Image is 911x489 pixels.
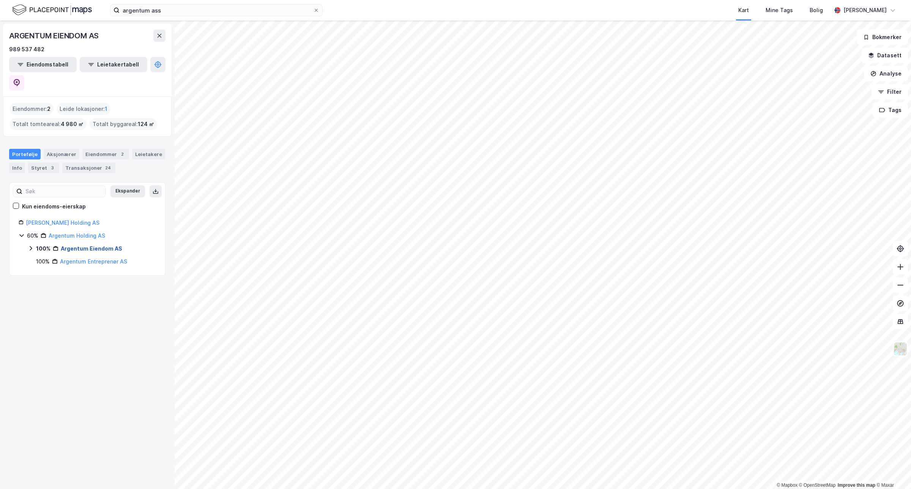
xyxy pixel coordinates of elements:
div: Totalt byggareal : [90,118,157,130]
button: Filter [872,84,908,99]
div: Transaksjoner [62,162,115,173]
div: Info [9,162,25,173]
div: Styret [28,162,59,173]
a: [PERSON_NAME] Holding AS [26,219,99,226]
button: Eiendomstabell [9,57,77,72]
div: [PERSON_NAME] [843,6,887,15]
div: Bolig [810,6,823,15]
div: 100% [36,244,50,253]
img: logo.f888ab2527a4732fd821a326f86c7f29.svg [12,3,92,17]
div: 24 [104,164,112,172]
div: 60% [27,231,38,240]
iframe: Chat Widget [873,453,911,489]
button: Analyse [864,66,908,81]
div: Portefølje [9,149,41,159]
div: Eiendommer [82,149,129,159]
div: Leide lokasjoner : [57,103,110,115]
div: 989 537 482 [9,45,44,54]
div: 100% [36,257,50,266]
img: Z [893,342,908,356]
div: Kun eiendoms-eierskap [22,202,86,211]
span: 4 980 ㎡ [61,120,84,129]
div: 2 [118,150,126,158]
a: OpenStreetMap [799,483,836,488]
div: Eiendommer : [9,103,54,115]
div: ARGENTUM EIENDOM AS [9,30,100,42]
span: 124 ㎡ [138,120,154,129]
span: 1 [105,104,107,114]
a: Argentum Eiendom AS [61,245,122,252]
div: 3 [49,164,56,172]
div: Aksjonærer [44,149,79,159]
button: Datasett [862,48,908,63]
button: Leietakertabell [80,57,147,72]
div: Totalt tomteareal : [9,118,87,130]
button: Ekspander [110,185,145,197]
div: Leietakere [132,149,165,159]
button: Bokmerker [857,30,908,45]
div: Mine Tags [766,6,793,15]
button: Tags [873,103,908,118]
a: Argentum Holding AS [49,232,105,239]
a: Improve this map [838,483,875,488]
a: Argentum Entreprenør AS [60,258,127,265]
div: Kart [738,6,749,15]
input: Søk på adresse, matrikkel, gårdeiere, leietakere eller personer [120,5,313,16]
a: Mapbox [777,483,798,488]
input: Søk [22,186,106,197]
span: 2 [47,104,50,114]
